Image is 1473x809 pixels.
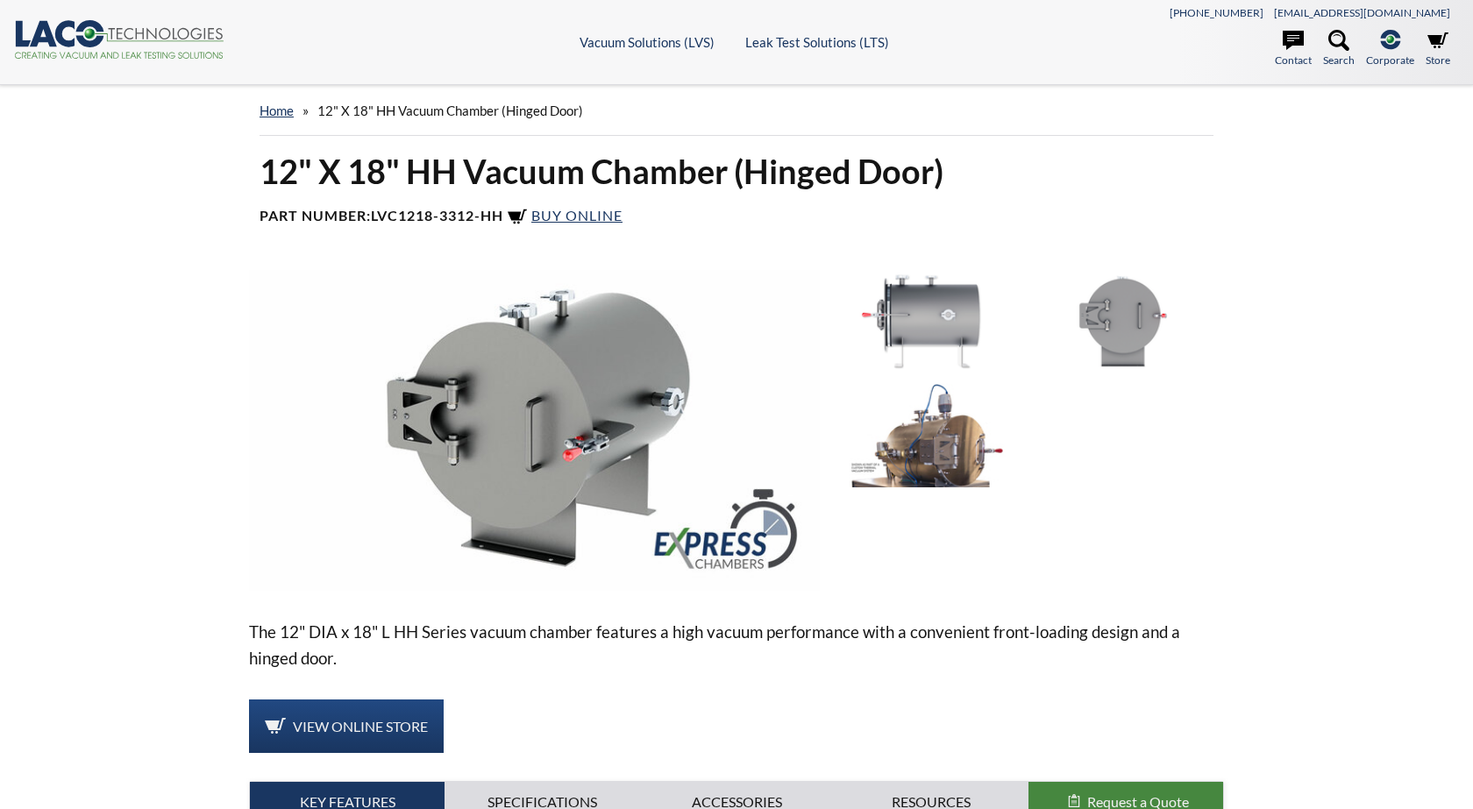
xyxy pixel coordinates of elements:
[531,207,623,224] span: Buy Online
[580,34,715,50] a: Vacuum Solutions (LVS)
[249,619,1224,671] p: The 12" DIA x 18" L HH Series vacuum chamber features a high vacuum performance with a convenient...
[260,150,1213,193] h1: 12" X 18" HH Vacuum Chamber (Hinged Door)
[317,103,583,118] span: 12" X 18" HH Vacuum Chamber (Hinged Door)
[834,270,1020,374] img: LVC1218-3312-HH Side View
[249,699,444,754] a: View Online Store
[249,270,820,590] img: LVC1218-3312-HH Express Chamber, side view
[260,86,1213,136] div: »
[1366,52,1414,68] span: Corporate
[1323,30,1355,68] a: Search
[371,207,503,224] b: LVC1218-3312-HH
[507,207,623,224] a: Buy Online
[834,383,1020,487] img: LVC1218-3312-HH Vacuum Chamber, door view
[1426,30,1450,68] a: Store
[745,34,889,50] a: Leak Test Solutions (LTS)
[1170,6,1263,19] a: [PHONE_NUMBER]
[293,718,428,734] span: View Online Store
[260,207,1213,228] h4: Part Number:
[260,103,294,118] a: home
[1274,6,1450,19] a: [EMAIL_ADDRESS][DOMAIN_NAME]
[1275,30,1312,68] a: Contact
[1029,270,1215,374] img: LVC1218-3312-HH Front View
